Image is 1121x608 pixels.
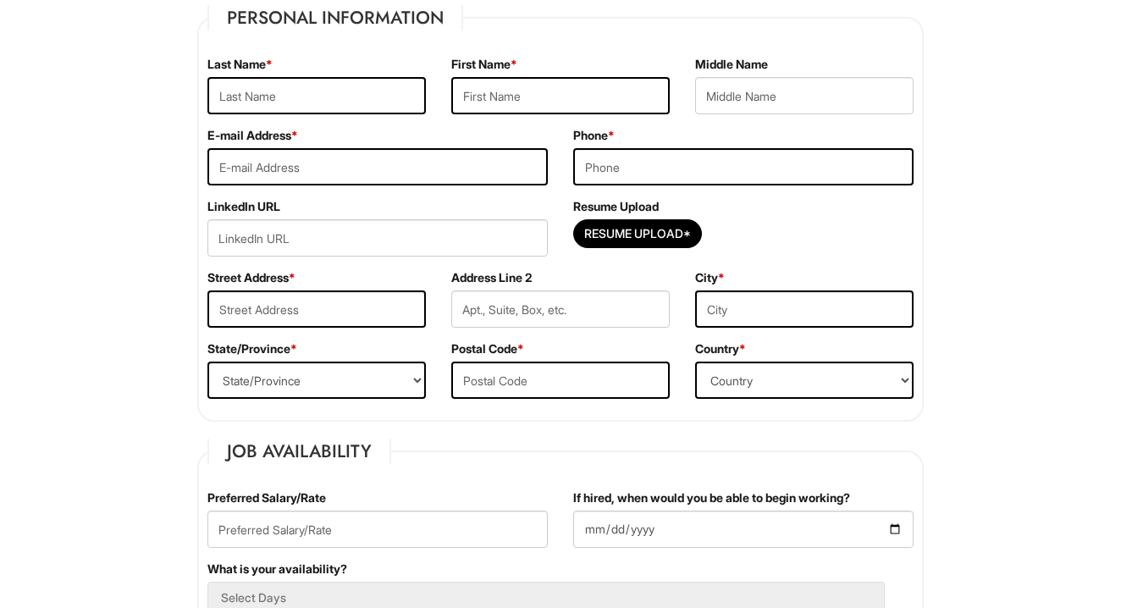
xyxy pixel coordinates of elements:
input: Preferred Salary/Rate [207,511,548,548]
input: Phone [573,148,914,185]
legend: Personal Information [207,5,463,30]
input: Street Address [207,290,426,328]
select: Country [695,362,914,399]
input: Postal Code [451,362,670,399]
select: State/Province [207,362,426,399]
button: Resume Upload*Resume Upload* [573,219,702,248]
input: Last Name [207,77,426,114]
label: Last Name [207,56,273,73]
label: State/Province [207,340,297,357]
label: Middle Name [695,56,768,73]
label: City [695,269,725,286]
input: LinkedIn URL [207,219,548,257]
input: First Name [451,77,670,114]
input: City [695,290,914,328]
label: Postal Code [451,340,524,357]
input: E-mail Address [207,148,548,185]
label: Resume Upload [573,198,659,215]
label: If hired, when would you be able to begin working? [573,489,850,506]
label: Address Line 2 [451,269,532,286]
label: LinkedIn URL [207,198,280,215]
label: E-mail Address [207,127,298,144]
h5: Select Days [221,591,871,604]
label: First Name [451,56,517,73]
label: Street Address [207,269,295,286]
legend: Job Availability [207,439,391,464]
label: Phone [573,127,615,144]
input: Middle Name [695,77,914,114]
label: Country [695,340,746,357]
label: Preferred Salary/Rate [207,489,326,506]
input: Apt., Suite, Box, etc. [451,290,670,328]
label: What is your availability? [207,561,347,578]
